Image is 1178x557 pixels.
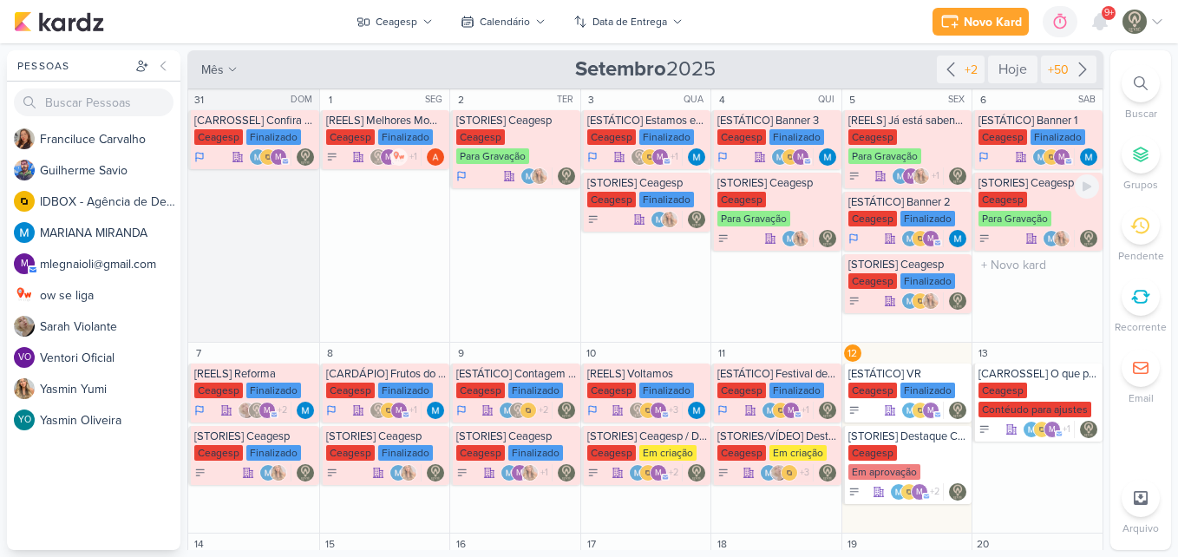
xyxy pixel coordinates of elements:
img: Leviê Agência de Marketing Digital [631,148,648,166]
div: Colaboradores: MARIANA MIRANDA, IDBOX - Agência de Design, mlegnaioli@gmail.com [901,230,944,247]
div: Ventori Oficial [14,347,35,368]
div: mlegnaioli@gmail.com [782,402,800,419]
p: Buscar [1125,106,1157,121]
img: Yasmin Yumi [922,292,939,310]
div: Responsável: MARIANA MIRANDA [949,230,966,247]
div: [ESTÁTICO] Banner 3 [717,114,838,128]
div: A Fazer [848,170,861,182]
div: 11 [713,344,730,362]
div: Yasmin Oliveira [14,410,35,430]
p: m [1049,426,1056,435]
div: [STORIES] Ceagesp [326,429,447,443]
div: DOM [291,93,317,107]
img: Yasmin Yumi [792,230,809,247]
div: Ceagesp [717,445,766,461]
div: Responsável: MARIANA MIRANDA [819,148,836,166]
div: SEG [425,93,448,107]
img: MARIANA MIRANDA [259,464,277,482]
div: Responsável: Leviê Agência de Marketing Digital [1080,230,1097,247]
div: Em Andamento [194,403,205,417]
div: A Fazer [848,295,861,307]
div: Colaboradores: Leviê Agência de Marketing Digital, IDBOX - Agência de Design, mlegnaioli@gmail.co... [370,402,422,419]
img: MARIANA MIRANDA [520,167,538,185]
img: MARIANA MIRANDA [1032,148,1050,166]
p: m [927,235,934,244]
div: Finalizado [639,129,694,145]
img: Leviê Agência de Marketing Digital [949,402,966,419]
div: Finalizado [378,445,433,461]
p: Recorrente [1115,319,1167,335]
div: mlegnaioli@gmail.com [650,402,667,419]
img: Leviê Agência de Marketing Digital [819,402,836,419]
span: 9+ [1104,6,1114,20]
img: Leviê Agência de Marketing Digital [819,230,836,247]
div: Responsável: Leviê Agência de Marketing Digital [819,402,836,419]
div: [STORIES] Ceagesp [587,176,708,190]
img: Leviê Agência de Marketing Digital [370,402,387,419]
img: Leviê Agência de Marketing Digital [427,464,444,482]
div: SAB [1078,93,1101,107]
div: mlegnaioli@gmail.com [380,148,397,166]
p: VO [18,353,31,363]
div: Ceagesp [848,383,897,398]
img: Leviê Agência de Marketing Digital [949,292,966,310]
img: IDBOX - Agência de Design [641,148,658,166]
span: +1 [930,169,939,183]
p: Grupos [1123,177,1158,193]
div: 13 [974,344,991,362]
div: [REELS] Melhores Momentos (matérias da TV) [326,114,447,128]
div: 9 [452,344,469,362]
img: IDBOX - Agência de Design [912,230,929,247]
span: +1 [669,150,678,164]
div: 4 [713,91,730,108]
div: 12 [844,344,861,362]
div: Colaboradores: Leviê Agência de Marketing Digital, mlegnaioli@gmail.com, ow se liga, Thais de car... [370,148,422,166]
div: Responsável: MARIANA MIRANDA [1080,148,1097,166]
div: Colaboradores: MARIANA MIRANDA, IDBOX - Agência de Design, mlegnaioli@gmail.com [771,148,814,166]
div: Finalizado [246,383,301,398]
p: m [657,154,664,162]
div: Ceagesp [194,129,243,145]
div: G u i l h e r m e S a v i o [40,161,180,180]
div: I D B O X - A g ê n c i a d e D e s i g n [40,193,180,211]
div: V e n t o r i O f i c i a l [40,349,180,367]
div: [CARROSSEL] Confira os momentos especiais do nosso Festival de Sopas [194,114,316,128]
div: Ceagesp [456,445,505,461]
div: Responsável: MARIANA MIRANDA [688,402,705,419]
div: QUI [818,93,840,107]
div: [ESTÁTICO] VR [848,367,969,381]
p: m [385,154,392,162]
div: mlegnaioli@gmail.com [270,148,287,166]
div: Colaboradores: MARIANA MIRANDA, Yasmin Yumi [520,167,553,185]
div: S a r a h V i o l a n t e [40,318,180,336]
div: mlegnaioli@gmail.com [390,402,408,419]
div: Em Andamento [456,169,467,183]
img: MARIANA MIRANDA [901,230,919,247]
img: MARIANA MIRANDA [892,167,909,185]
div: To Do [326,151,338,163]
div: F r a n c i l u c e C a r v a l h o [40,130,180,148]
div: Colaboradores: Sarah Violante, Leviê Agência de Marketing Digital, mlegnaioli@gmail.com, Yasmin Y... [238,402,291,419]
div: Em Andamento [587,150,598,164]
div: +50 [1044,61,1072,79]
div: Ceagesp [978,383,1027,398]
div: Ceagesp [717,129,766,145]
div: Colaboradores: MARIANA MIRANDA, Yasmin Yumi [1043,230,1075,247]
div: [STORIES] Ceagesp [194,429,316,443]
div: Ceagesp [848,445,897,461]
img: MARIANA MIRANDA [688,402,705,419]
div: mlegnaioli@gmail.com [14,253,35,274]
div: Responsável: Leviê Agência de Marketing Digital [558,167,575,185]
div: Ceagesp [587,192,636,207]
div: Ceagesp [978,192,1027,207]
div: Para Gravação [717,211,790,226]
img: MARIANA MIRANDA [499,402,516,419]
div: Responsável: Leviê Agência de Marketing Digital [558,402,575,419]
div: Em criação [769,445,827,461]
div: Responsável: MARIANA MIRANDA [688,148,705,166]
p: Pendente [1118,248,1164,264]
div: mlegnaioli@gmail.com [1053,148,1070,166]
div: 31 [190,91,207,108]
div: Responsável: Leviê Agência de Marketing Digital [1080,421,1097,438]
img: Leviê Agência de Marketing Digital [949,167,966,185]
